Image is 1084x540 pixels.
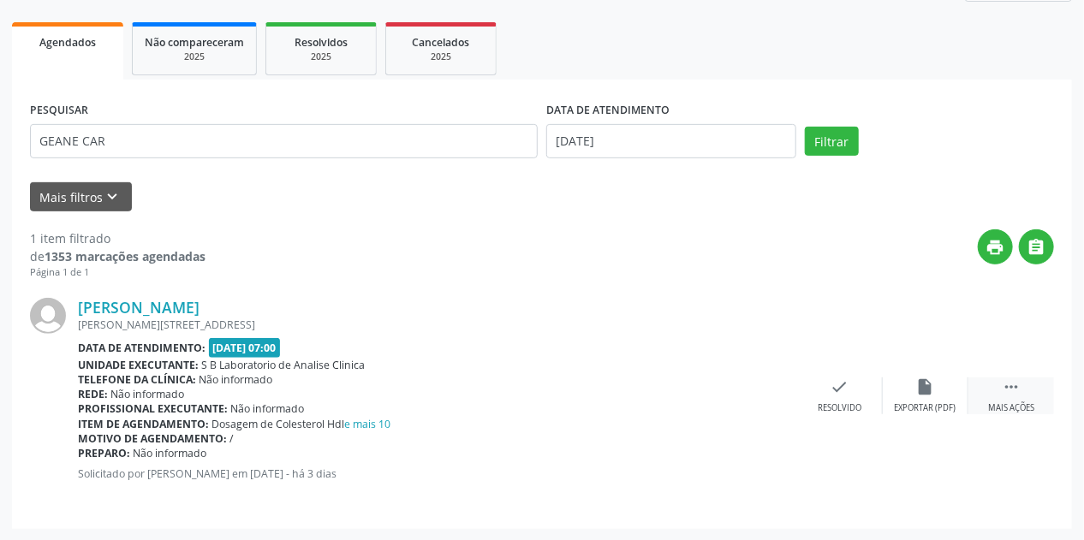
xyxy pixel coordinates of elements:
[78,431,227,446] b: Motivo de agendamento:
[230,431,235,446] span: /
[209,338,281,358] span: [DATE] 07:00
[78,417,209,431] b: Item de agendamento:
[212,417,391,431] span: Dosagem de Colesterol Hdl
[78,466,797,481] p: Solicitado por [PERSON_NAME] em [DATE] - há 3 dias
[1019,229,1054,264] button: 
[78,341,205,355] b: Data de atendimento:
[78,372,196,387] b: Telefone da clínica:
[45,248,205,264] strong: 1353 marcações agendadas
[111,387,185,401] span: Não informado
[818,402,861,414] div: Resolvido
[30,247,205,265] div: de
[30,124,538,158] input: Nome, CNS
[278,50,364,63] div: 2025
[978,229,1013,264] button: print
[916,377,935,396] i: insert_drive_file
[398,50,484,63] div: 2025
[986,238,1005,257] i: print
[231,401,305,416] span: Não informado
[104,187,122,206] i: keyboard_arrow_down
[30,229,205,247] div: 1 item filtrado
[895,402,956,414] div: Exportar (PDF)
[39,35,96,50] span: Agendados
[78,446,130,460] b: Preparo:
[413,35,470,50] span: Cancelados
[30,98,88,124] label: PESQUISAR
[78,358,199,372] b: Unidade executante:
[988,402,1034,414] div: Mais ações
[805,127,859,156] button: Filtrar
[78,387,108,401] b: Rede:
[134,446,207,460] span: Não informado
[78,317,797,332] div: [PERSON_NAME][STREET_ADDRESS]
[202,358,366,372] span: S B Laboratorio de Analise Clinica
[345,417,391,431] a: e mais 10
[145,50,244,63] div: 2025
[546,98,670,124] label: DATA DE ATENDIMENTO
[145,35,244,50] span: Não compareceram
[295,35,348,50] span: Resolvidos
[1027,238,1046,257] i: 
[30,298,66,334] img: img
[78,298,200,317] a: [PERSON_NAME]
[78,401,228,416] b: Profissional executante:
[1002,377,1021,396] i: 
[546,124,796,158] input: Selecione um intervalo
[30,182,132,212] button: Mais filtroskeyboard_arrow_down
[30,265,205,280] div: Página 1 de 1
[200,372,273,387] span: Não informado
[831,377,849,396] i: check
